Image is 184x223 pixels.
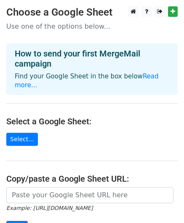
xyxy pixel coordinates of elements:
[6,22,178,31] p: Use one of the options below...
[6,6,178,19] h3: Choose a Google Sheet
[15,48,169,69] h4: How to send your first MergeMail campaign
[15,73,159,89] a: Read more...
[15,72,169,90] p: Find your Google Sheet in the box below
[6,133,38,146] a: Select...
[6,205,93,211] small: Example: [URL][DOMAIN_NAME]
[6,116,178,126] h4: Select a Google Sheet:
[6,187,173,203] input: Paste your Google Sheet URL here
[6,174,178,184] h4: Copy/paste a Google Sheet URL:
